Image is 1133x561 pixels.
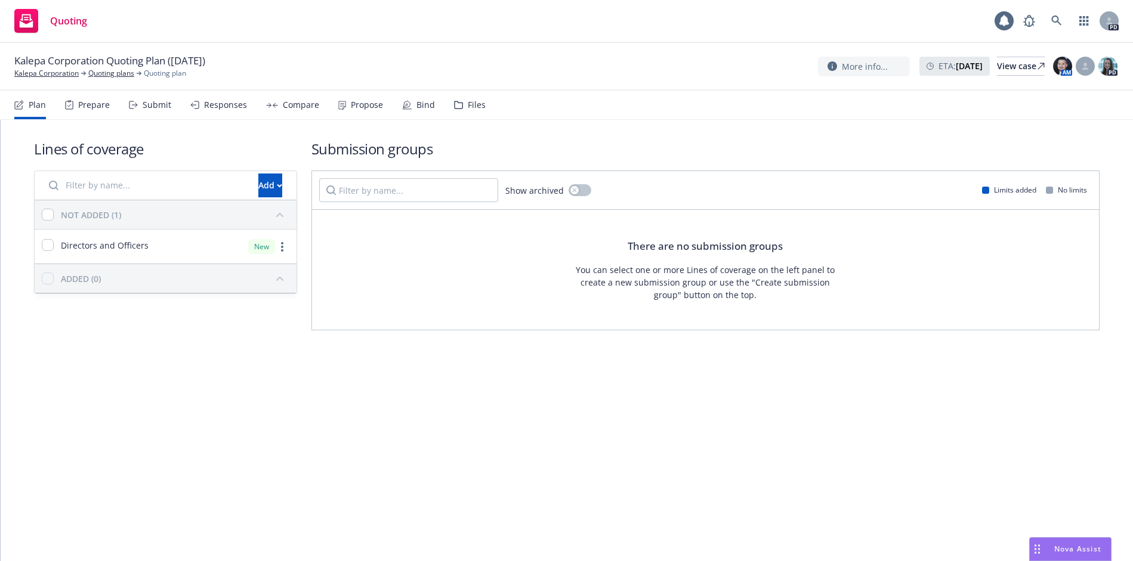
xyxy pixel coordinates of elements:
[468,100,486,110] div: Files
[1054,544,1101,554] span: Nova Assist
[319,178,498,202] input: Filter by name...
[956,60,983,72] strong: [DATE]
[144,68,186,79] span: Quoting plan
[1072,9,1096,33] a: Switch app
[42,173,251,197] input: Filter by name...
[61,205,289,224] button: NOT ADDED (1)
[416,100,435,110] div: Bind
[61,239,149,252] span: Directors and Officers
[78,100,110,110] div: Prepare
[283,100,319,110] div: Compare
[275,240,289,254] a: more
[88,68,134,79] a: Quoting plans
[14,68,79,79] a: Kalepa Corporation
[50,16,87,26] span: Quoting
[258,173,282,197] button: Add
[982,185,1036,195] div: Limits added
[997,57,1045,75] div: View case
[1017,9,1041,33] a: Report a Bug
[1045,9,1069,33] a: Search
[1098,57,1117,76] img: photo
[997,57,1045,76] a: View case
[573,264,838,301] div: You can select one or more Lines of coverage on the left panel to create a new submission group o...
[1029,537,1112,561] button: Nova Assist
[61,269,289,288] button: ADDED (0)
[29,100,46,110] div: Plan
[1046,185,1087,195] div: No limits
[938,60,983,72] span: ETA :
[34,139,297,159] h1: Lines of coverage
[248,239,275,254] div: New
[311,139,1100,159] h1: Submission groups
[61,209,121,221] div: NOT ADDED (1)
[1053,57,1072,76] img: photo
[818,57,910,76] button: More info...
[842,60,888,73] span: More info...
[14,54,205,68] span: Kalepa Corporation Quoting Plan ([DATE])
[61,272,101,285] div: ADDED (0)
[1030,538,1045,560] div: Drag to move
[143,100,171,110] div: Submit
[351,100,383,110] div: Propose
[628,238,783,254] div: There are no submission groups
[204,100,247,110] div: Responses
[10,4,92,38] a: Quoting
[505,184,564,197] span: Show archived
